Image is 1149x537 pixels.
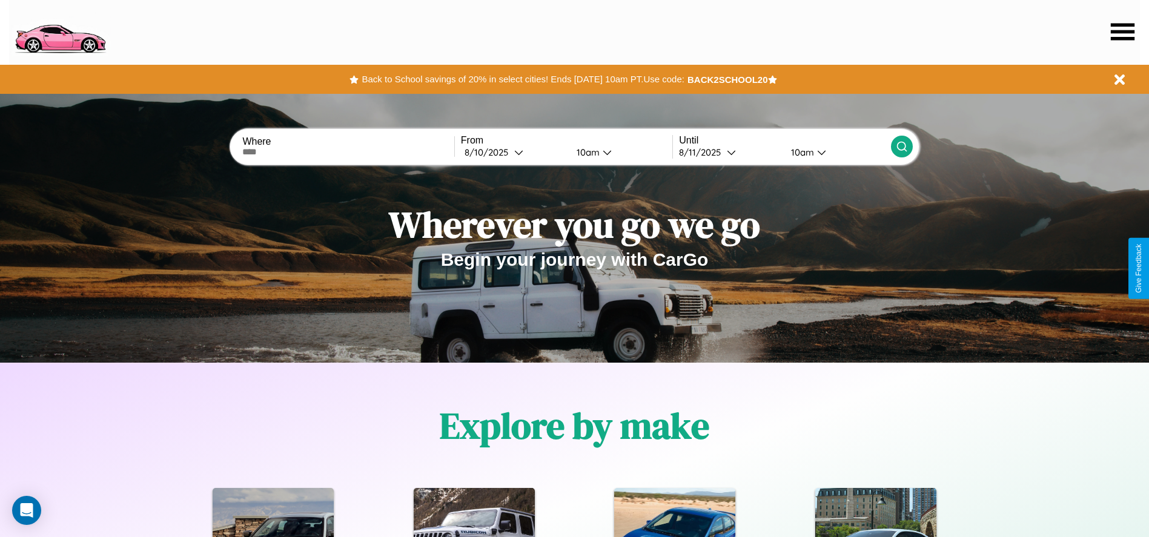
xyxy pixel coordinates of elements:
[567,146,673,159] button: 10am
[440,401,709,450] h1: Explore by make
[571,147,603,158] div: 10am
[242,136,454,147] label: Where
[679,147,727,158] div: 8 / 11 / 2025
[687,74,768,85] b: BACK2SCHOOL20
[1134,244,1143,293] div: Give Feedback
[781,146,891,159] button: 10am
[461,146,567,159] button: 8/10/2025
[9,6,111,56] img: logo
[679,135,890,146] label: Until
[465,147,514,158] div: 8 / 10 / 2025
[785,147,817,158] div: 10am
[461,135,672,146] label: From
[359,71,687,88] button: Back to School savings of 20% in select cities! Ends [DATE] 10am PT.Use code:
[12,496,41,525] div: Open Intercom Messenger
